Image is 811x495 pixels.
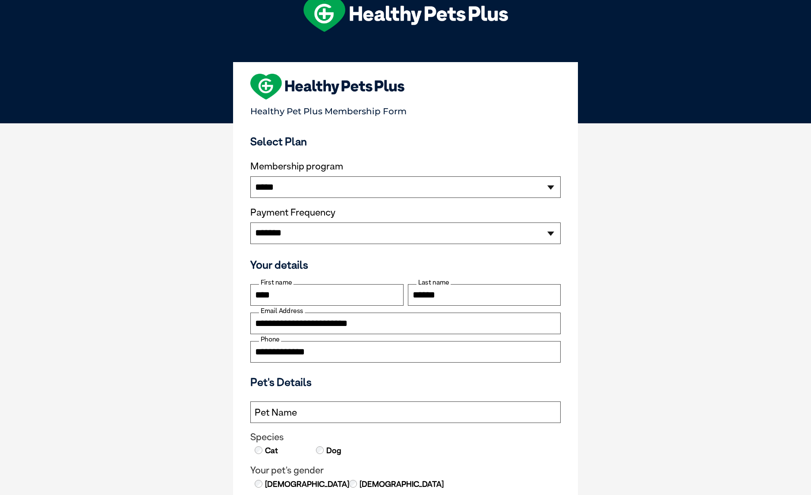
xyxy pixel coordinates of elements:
label: Dog [325,445,341,456]
label: Payment Frequency [250,207,335,218]
legend: Your pet's gender [250,465,561,476]
label: [DEMOGRAPHIC_DATA] [264,479,349,490]
h3: Select Plan [250,135,561,148]
label: First name [259,279,293,286]
label: Membership program [250,161,561,172]
label: [DEMOGRAPHIC_DATA] [359,479,444,490]
label: Cat [264,445,278,456]
legend: Species [250,432,561,443]
label: Phone [259,335,281,343]
label: Last name [417,279,451,286]
img: heart-shape-hpp-logo-large.png [250,74,404,100]
p: Healthy Pet Plus Membership Form [250,102,561,116]
label: Email Address [259,307,305,315]
h3: Your details [250,258,561,271]
h3: Pet's Details [247,376,564,388]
